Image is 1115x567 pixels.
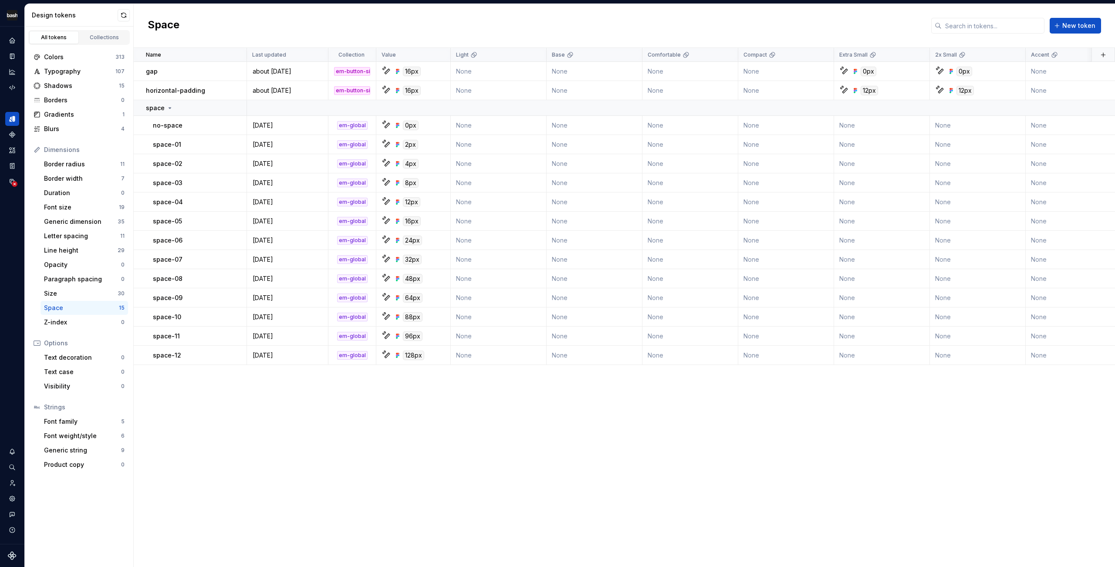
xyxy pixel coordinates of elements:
a: Components [5,128,19,142]
td: None [451,327,547,346]
td: None [738,212,834,231]
div: Font size [44,203,119,212]
td: None [547,116,642,135]
div: em-global [337,159,368,168]
div: 11 [120,161,125,168]
div: em-global [337,217,368,226]
td: None [547,81,642,100]
div: 96px [403,331,422,341]
td: None [930,192,1026,212]
div: 0 [121,368,125,375]
input: Search in tokens... [942,18,1044,34]
div: em-global [337,121,368,130]
p: Light [456,51,469,58]
a: Supernova Logo [8,551,17,560]
div: [DATE] [247,198,328,206]
td: None [834,173,930,192]
p: no-space [153,121,182,130]
td: None [642,154,738,173]
div: em-global [337,140,368,149]
p: space-08 [153,274,182,283]
div: Collections [83,34,126,41]
a: Assets [5,143,19,157]
div: Design tokens [32,11,118,20]
div: 11 [120,233,125,240]
td: None [547,173,642,192]
td: None [930,269,1026,288]
a: Data sources [5,175,19,189]
td: None [451,62,547,81]
div: All tokens [32,34,76,41]
div: Border radius [44,160,120,169]
td: None [642,173,738,192]
img: f86023f7-de07-4548-b23e-34af6ab67166.png [7,10,17,20]
a: Storybook stories [5,159,19,173]
div: em-global [337,255,368,264]
td: None [834,327,930,346]
div: [DATE] [247,159,328,168]
a: Documentation [5,49,19,63]
p: space-05 [153,217,182,226]
div: Font weight/style [44,432,121,440]
td: None [547,307,642,327]
td: None [834,307,930,327]
td: None [642,307,738,327]
td: None [738,327,834,346]
div: 19 [119,204,125,211]
div: em-global [337,313,368,321]
div: 4 [121,125,125,132]
p: Accent [1031,51,1049,58]
td: None [834,212,930,231]
div: 64px [403,293,422,303]
button: New token [1050,18,1101,34]
p: horizontal-padding [146,86,205,95]
div: Options [44,339,125,348]
p: space-03 [153,179,182,187]
td: None [834,135,930,154]
td: None [834,192,930,212]
td: None [738,250,834,269]
div: Borders [44,96,121,105]
a: Letter spacing11 [41,229,128,243]
td: None [642,269,738,288]
div: em-global [337,332,368,341]
div: Colors [44,53,115,61]
td: None [547,62,642,81]
td: None [642,250,738,269]
div: 0 [121,276,125,283]
div: 5 [121,418,125,425]
div: Notifications [5,445,19,459]
td: None [834,231,930,250]
div: about [DATE] [247,67,328,76]
div: Code automation [5,81,19,94]
div: 15 [119,82,125,89]
a: Visibility0 [41,379,128,393]
div: Text decoration [44,353,121,362]
div: 12px [861,86,878,95]
div: Dimensions [44,145,125,154]
td: None [642,212,738,231]
td: None [930,212,1026,231]
td: None [451,288,547,307]
div: em-global [337,236,368,245]
a: Gradients1 [30,108,128,121]
div: [DATE] [247,255,328,264]
td: None [834,346,930,365]
div: Border width [44,174,121,183]
td: None [547,346,642,365]
a: Analytics [5,65,19,79]
td: None [642,346,738,365]
td: None [738,62,834,81]
div: 12px [403,197,420,207]
a: Shadows15 [30,79,128,93]
td: None [930,231,1026,250]
div: [DATE] [247,236,328,245]
td: None [642,116,738,135]
td: None [642,327,738,346]
div: 30 [118,290,125,297]
div: Generic dimension [44,217,118,226]
div: Strings [44,403,125,412]
div: Opacity [44,260,121,269]
td: None [547,212,642,231]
